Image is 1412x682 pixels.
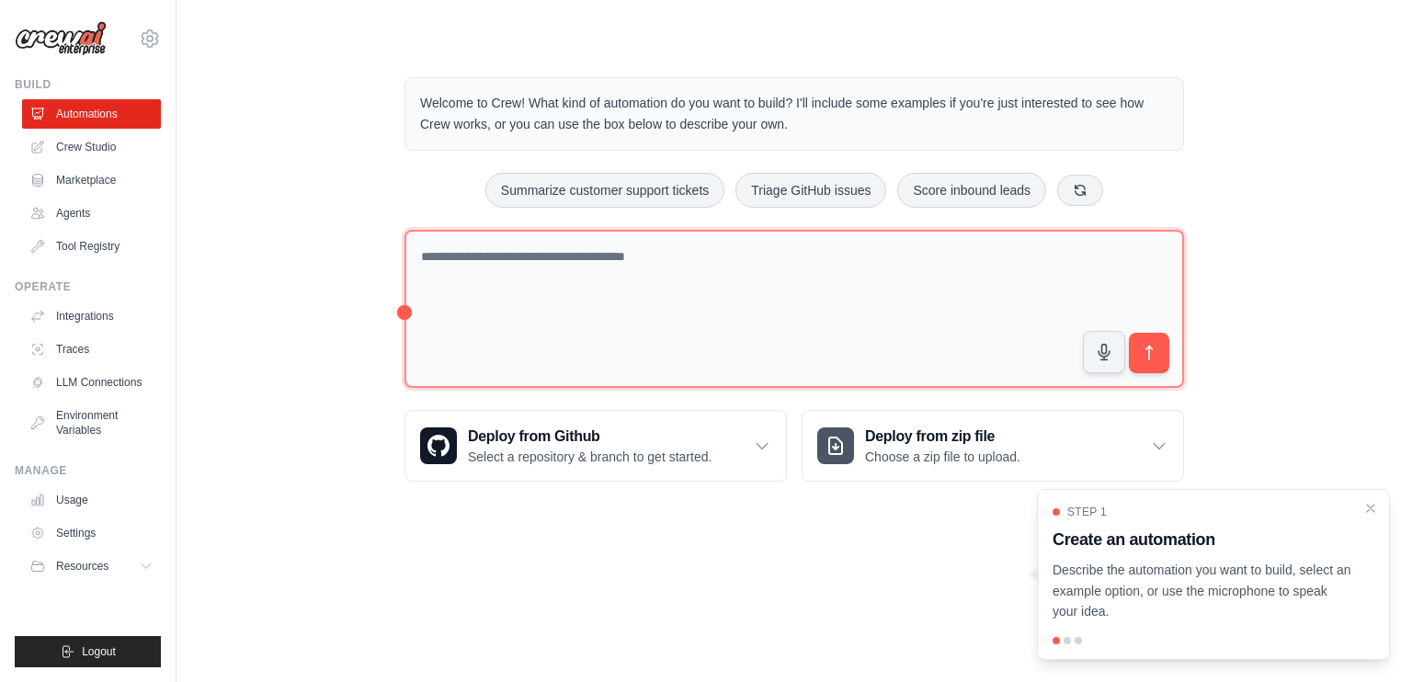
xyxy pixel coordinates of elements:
button: Summarize customer support tickets [485,173,724,208]
a: Integrations [22,301,161,331]
a: Traces [22,335,161,364]
a: Marketplace [22,165,161,195]
a: Environment Variables [22,401,161,445]
a: Automations [22,99,161,129]
h3: Create an automation [1053,527,1352,552]
p: Select a repository & branch to get started. [468,448,712,466]
a: Tool Registry [22,232,161,261]
span: Logout [82,644,116,659]
a: Settings [22,518,161,548]
img: Logo [15,21,107,56]
a: Usage [22,485,161,515]
a: Agents [22,199,161,228]
button: Logout [15,636,161,667]
span: Resources [56,559,108,574]
h3: Deploy from zip file [865,426,1020,448]
h3: Deploy from Github [468,426,712,448]
button: Triage GitHub issues [735,173,886,208]
button: Resources [22,551,161,581]
iframe: Chat Widget [1320,594,1412,682]
p: Describe the automation you want to build, select an example option, or use the microphone to spe... [1053,560,1352,622]
a: Crew Studio [22,132,161,162]
p: Choose a zip file to upload. [865,448,1020,466]
button: Score inbound leads [897,173,1046,208]
button: Close walkthrough [1363,501,1378,516]
p: Welcome to Crew! What kind of automation do you want to build? I'll include some examples if you'... [420,93,1168,135]
a: LLM Connections [22,368,161,397]
span: Step 1 [1067,505,1107,519]
div: Build [15,77,161,92]
div: Operate [15,279,161,294]
div: Manage [15,463,161,478]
